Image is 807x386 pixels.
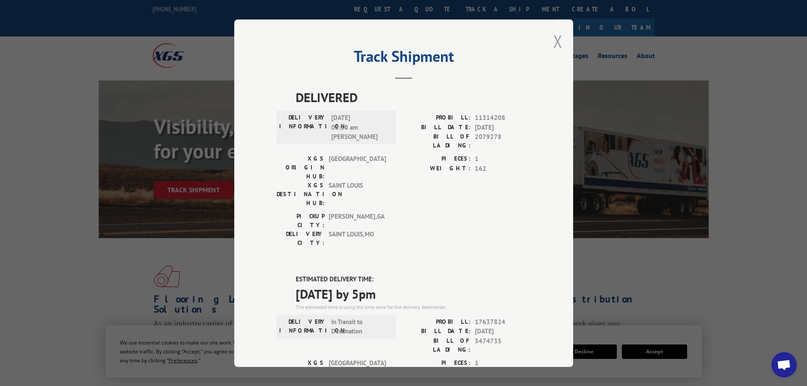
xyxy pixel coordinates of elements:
[404,164,471,173] label: WEIGHT:
[404,327,471,336] label: BILL DATE:
[404,358,471,368] label: PIECES:
[475,358,531,368] span: 1
[296,88,531,107] span: DELIVERED
[296,284,531,303] span: [DATE] by 5pm
[404,154,471,164] label: PIECES:
[277,50,531,67] h2: Track Shipment
[329,154,386,181] span: [GEOGRAPHIC_DATA]
[277,212,324,230] label: PICKUP CITY:
[475,164,531,173] span: 162
[475,154,531,164] span: 1
[475,336,531,354] span: 5474735
[331,113,388,142] span: [DATE] 08:30 am [PERSON_NAME]
[329,230,386,247] span: SAINT LOUIS , MO
[296,275,531,284] label: ESTIMATED DELIVERY TIME:
[475,122,531,132] span: [DATE]
[404,336,471,354] label: BILL OF LADING:
[277,154,324,181] label: XGS ORIGIN HUB:
[277,230,324,247] label: DELIVERY CITY:
[553,30,563,53] button: Close modal
[329,212,386,230] span: [PERSON_NAME] , GA
[475,132,531,150] span: 2079278
[329,358,386,385] span: [GEOGRAPHIC_DATA]
[475,327,531,336] span: [DATE]
[771,352,797,378] div: Open chat
[475,317,531,327] span: 17637824
[279,113,327,142] label: DELIVERY INFORMATION:
[404,132,471,150] label: BILL OF LADING:
[404,122,471,132] label: BILL DATE:
[279,317,327,336] label: DELIVERY INFORMATION:
[296,303,531,311] div: The estimated time is using the time zone for the delivery destination.
[329,181,386,208] span: SAINT LOUIS
[475,113,531,123] span: 11314208
[404,113,471,123] label: PROBILL:
[404,317,471,327] label: PROBILL:
[277,358,324,385] label: XGS ORIGIN HUB:
[277,181,324,208] label: XGS DESTINATION HUB:
[331,317,388,336] span: In Transit to Destination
